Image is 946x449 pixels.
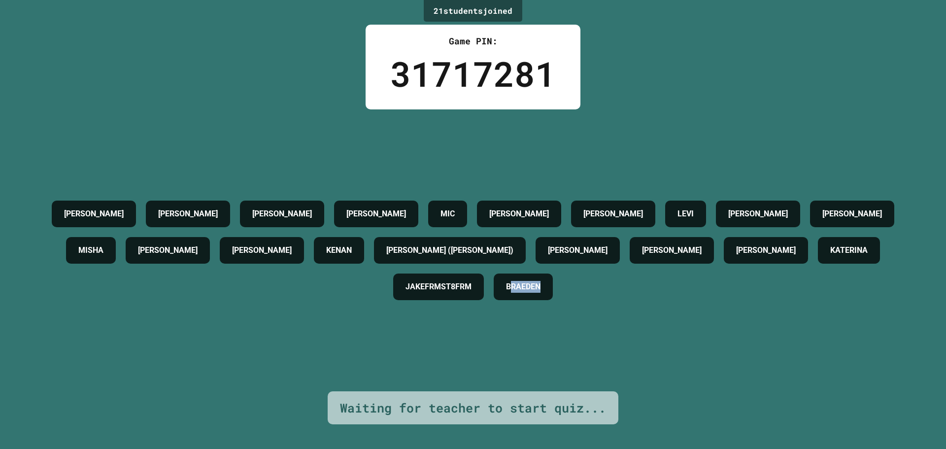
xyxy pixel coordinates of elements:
[728,208,788,220] h4: [PERSON_NAME]
[489,208,549,220] h4: [PERSON_NAME]
[822,208,882,220] h4: [PERSON_NAME]
[405,281,472,293] h4: JAKEFRMST8FRM
[326,244,352,256] h4: KENAN
[506,281,541,293] h4: BRAEDEN
[548,244,608,256] h4: [PERSON_NAME]
[736,244,796,256] h4: [PERSON_NAME]
[390,35,556,48] div: Game PIN:
[830,244,868,256] h4: KATERINA
[64,208,124,220] h4: [PERSON_NAME]
[642,244,702,256] h4: [PERSON_NAME]
[138,244,198,256] h4: [PERSON_NAME]
[583,208,643,220] h4: [PERSON_NAME]
[232,244,292,256] h4: [PERSON_NAME]
[158,208,218,220] h4: [PERSON_NAME]
[78,244,103,256] h4: MISHA
[340,399,606,417] div: Waiting for teacher to start quiz...
[386,244,513,256] h4: [PERSON_NAME] ([PERSON_NAME])
[252,208,312,220] h4: [PERSON_NAME]
[346,208,406,220] h4: [PERSON_NAME]
[677,208,694,220] h4: LEVI
[390,48,556,100] div: 31717281
[440,208,455,220] h4: MIC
